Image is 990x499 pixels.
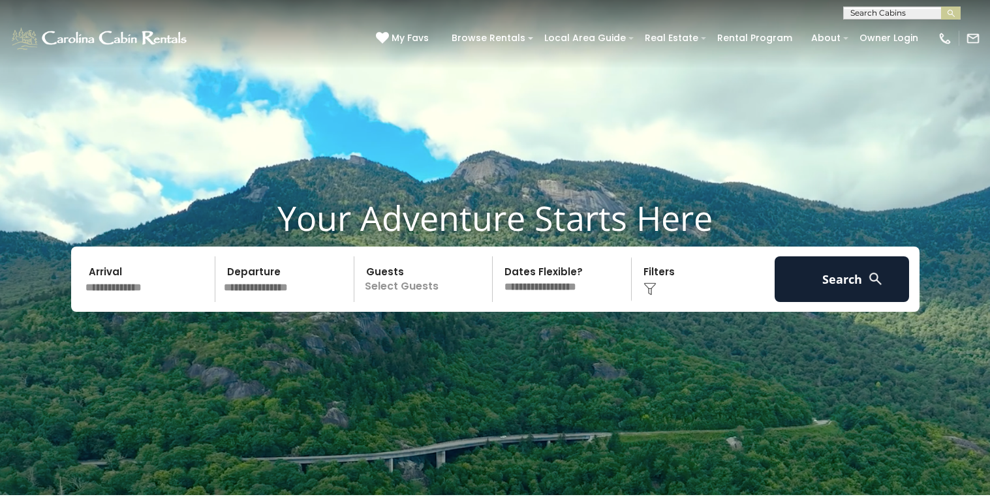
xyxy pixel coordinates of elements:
a: Local Area Guide [538,28,632,48]
img: White-1-1-2.png [10,25,191,52]
a: Owner Login [853,28,925,48]
p: Select Guests [358,256,493,302]
a: Browse Rentals [445,28,532,48]
button: Search [775,256,910,302]
a: My Favs [376,31,432,46]
h1: Your Adventure Starts Here [10,198,980,238]
a: About [805,28,847,48]
a: Rental Program [711,28,799,48]
img: phone-regular-white.png [938,31,952,46]
img: search-regular-white.png [867,271,884,287]
img: mail-regular-white.png [966,31,980,46]
a: Real Estate [638,28,705,48]
img: filter--v1.png [643,282,657,295]
span: My Favs [392,31,429,45]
